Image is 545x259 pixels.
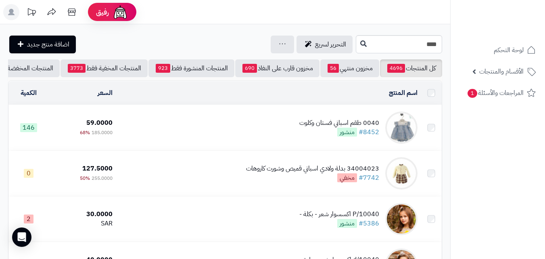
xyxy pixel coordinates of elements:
a: مخزون منتهي56 [320,59,379,77]
a: الكمية [21,88,37,98]
span: اضافة منتج جديد [27,40,69,49]
a: اضافة منتج جديد [9,36,76,53]
div: 30.0000 [52,210,112,219]
img: ai-face.png [112,4,128,20]
span: 1 [468,89,477,98]
a: المنتجات المنشورة فقط923 [148,59,234,77]
span: 3773 [68,64,86,73]
a: المنتجات المخفية فقط3773 [61,59,148,77]
span: منشور [337,219,357,228]
a: #5386 [359,219,379,228]
span: 0 [24,169,33,178]
span: 56 [328,64,339,73]
a: كل المنتجات4696 [380,59,442,77]
a: مخزون قارب على النفاذ690 [235,59,319,77]
div: SAR [52,219,112,228]
span: منشور [337,128,357,137]
span: 4696 [387,64,405,73]
div: Open Intercom Messenger [12,227,31,247]
span: التحرير لسريع [315,40,346,49]
span: 146 [20,123,37,132]
img: 34004023 بدلة ولادي اسباني قميص وشورت كاروهات [385,157,418,190]
span: 50% [80,175,90,182]
span: 59.0000 [86,118,113,128]
a: المراجعات والأسئلة1 [455,83,540,103]
a: #7742 [359,173,379,183]
span: 255.0000 [92,175,113,182]
div: 10040/P اكسسوار شعر - بكلة - [299,210,379,219]
div: 0040 طقم اسباني فستان وكلوت [299,118,379,128]
a: التحرير لسريع [297,36,353,53]
a: السعر [98,88,113,98]
img: logo-2.png [490,22,537,39]
span: لوحة التحكم [494,44,524,56]
img: 10040/P اكسسوار شعر - بكلة - [385,203,418,235]
span: 127.5000 [82,164,113,173]
span: 923 [156,64,170,73]
span: 185.0000 [92,129,113,136]
div: 34004023 بدلة ولادي اسباني قميص وشورت كاروهات [246,164,379,173]
span: 68% [80,129,90,136]
span: المراجعات والأسئلة [467,87,524,99]
a: اسم المنتج [389,88,418,98]
span: 690 [242,64,257,73]
a: تحديثات المنصة [21,4,42,22]
a: لوحة التحكم [455,40,540,60]
img: 0040 طقم اسباني فستان وكلوت [385,112,418,144]
span: رفيق [96,7,109,17]
span: الأقسام والمنتجات [479,66,524,77]
span: 2 [24,215,33,223]
span: مخفي [337,173,357,182]
a: #8452 [359,127,379,137]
